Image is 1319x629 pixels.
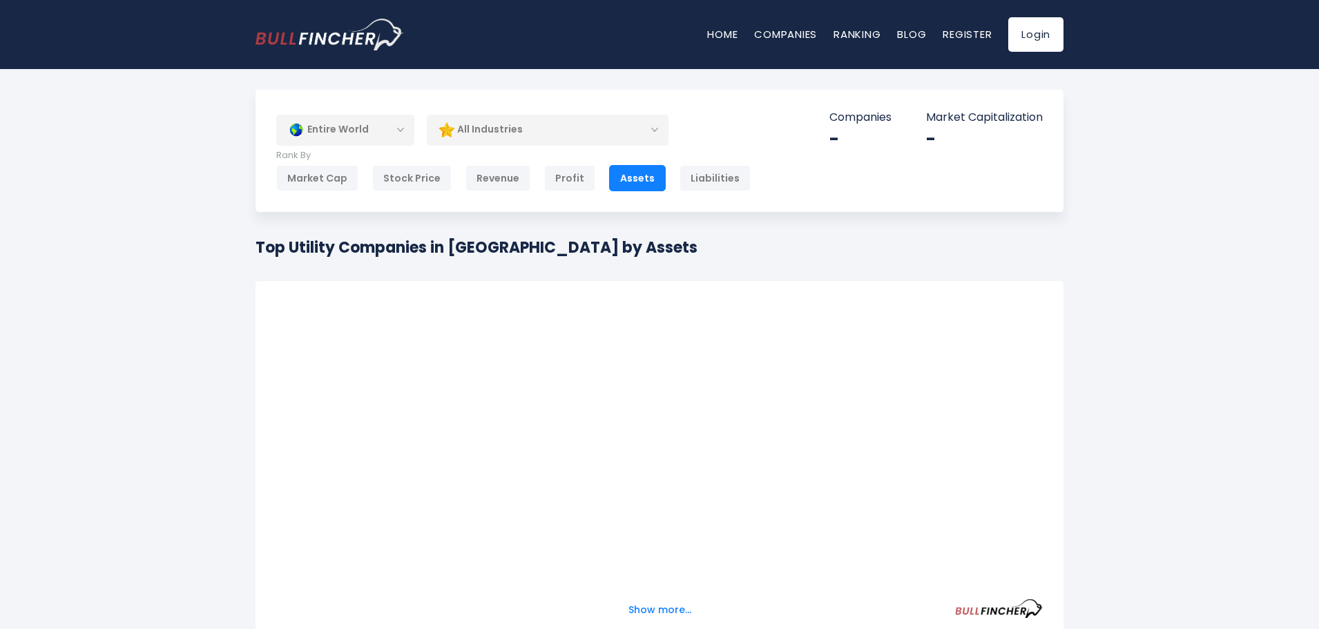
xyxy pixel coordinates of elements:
div: Assets [609,165,666,191]
a: Login [1008,17,1063,52]
p: Companies [829,110,892,125]
a: Go to homepage [256,19,404,50]
div: - [926,128,1043,150]
div: Liabilities [680,165,751,191]
h1: Top Utility Companies in [GEOGRAPHIC_DATA] by Assets [256,236,697,259]
a: Blog [897,27,926,41]
img: bullfincher logo [256,19,404,50]
a: Home [707,27,738,41]
div: All Industries [427,114,668,146]
div: Entire World [276,114,414,146]
button: Show more... [620,599,700,621]
div: Revenue [465,165,530,191]
div: Stock Price [372,165,452,191]
p: Rank By [276,150,751,162]
p: Market Capitalization [926,110,1043,125]
div: Market Cap [276,165,358,191]
div: Profit [544,165,595,191]
a: Companies [754,27,817,41]
div: - [829,128,892,150]
a: Ranking [834,27,880,41]
a: Register [943,27,992,41]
